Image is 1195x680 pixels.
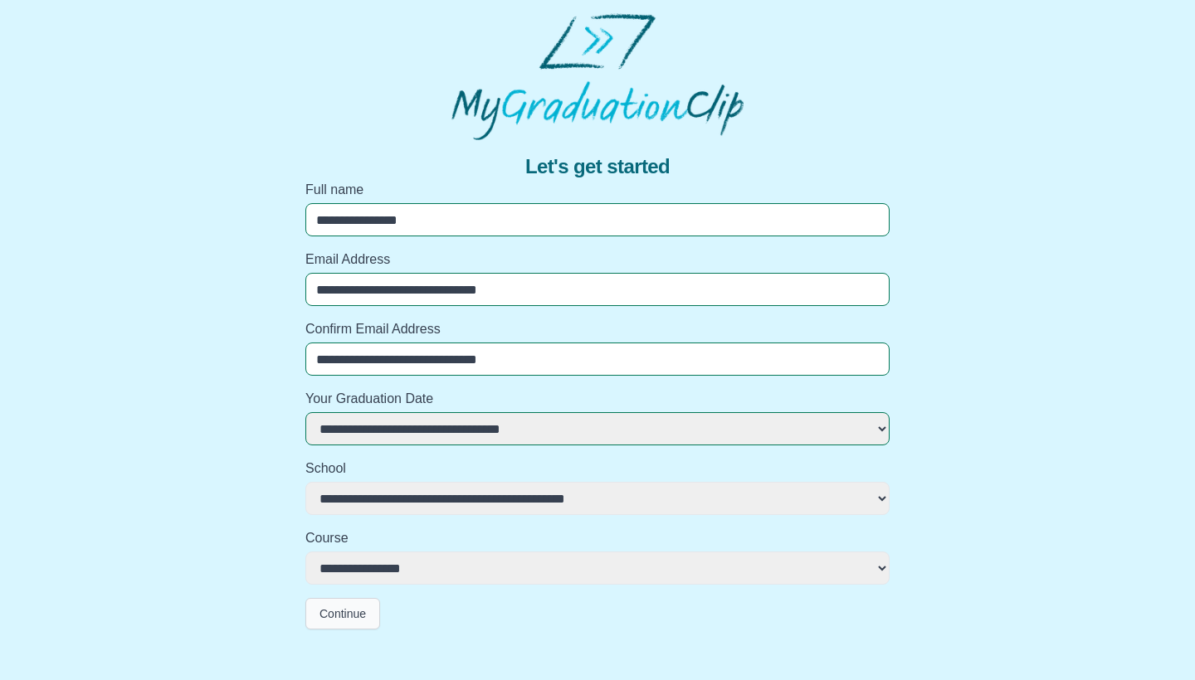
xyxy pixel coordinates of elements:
label: Confirm Email Address [305,319,890,339]
label: Course [305,528,890,548]
button: Continue [305,598,380,629]
label: Full name [305,180,890,200]
label: Email Address [305,250,890,270]
label: School [305,459,890,478]
img: MyGraduationClip [451,13,744,140]
span: Let's get started [525,153,670,180]
label: Your Graduation Date [305,389,890,409]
